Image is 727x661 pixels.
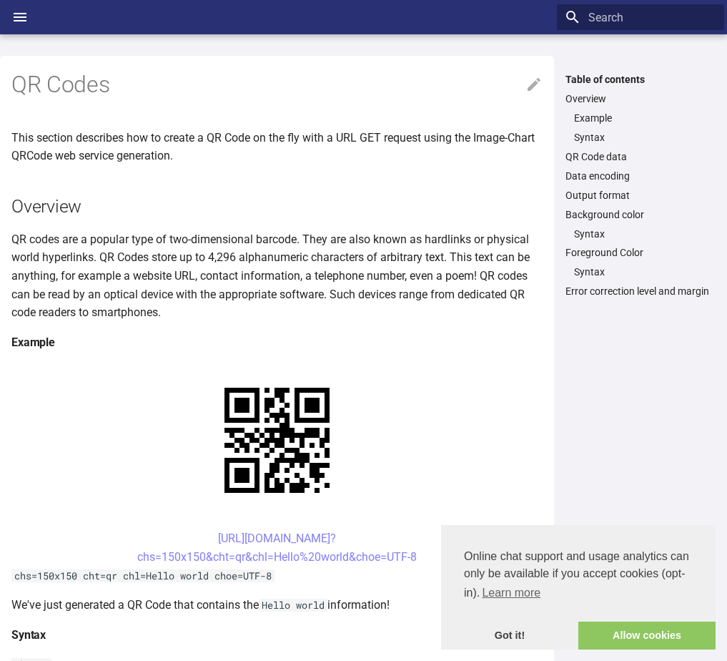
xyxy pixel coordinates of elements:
[11,70,543,100] h1: QR Codes
[574,265,716,278] a: Syntax
[565,285,716,298] a: Error correction level and margin
[259,599,327,612] code: Hello world
[557,73,724,298] nav: Table of contents
[199,363,355,518] img: chart
[578,622,716,650] a: allow cookies
[137,532,417,564] a: [URL][DOMAIN_NAME]?chs=150x150&cht=qr&chl=Hello%20world&choe=UTF-8
[565,246,716,259] a: Foreground Color
[441,525,716,650] div: cookieconsent
[11,596,543,615] p: We've just generated a QR Code that contains the information!
[441,622,578,650] a: dismiss cookie message
[11,194,543,219] h2: Overview
[565,189,716,202] a: Output format
[464,548,693,604] span: Online chat support and usage analytics can only be available if you accept cookies (opt-in).
[11,333,543,352] h4: Example
[565,150,716,163] a: QR Code data
[565,265,716,278] nav: Foreground Color
[11,129,543,165] p: This section describes how to create a QR Code on the fly with a URL GET request using the Image-...
[11,569,275,582] code: chs=150x150 cht=qr chl=Hello world choe=UTF-8
[574,131,716,144] a: Syntax
[480,582,543,604] a: learn more about cookies
[565,112,716,144] nav: Overview
[574,227,716,240] a: Syntax
[565,227,716,240] nav: Background color
[565,208,716,221] a: Background color
[574,112,716,124] a: Example
[565,92,716,105] a: Overview
[557,73,724,86] label: Table of contents
[557,4,724,30] input: Search
[11,230,543,322] p: QR codes are a popular type of two-dimensional barcode. They are also known as hardlinks or physi...
[11,626,543,645] h4: Syntax
[565,170,716,182] a: Data encoding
